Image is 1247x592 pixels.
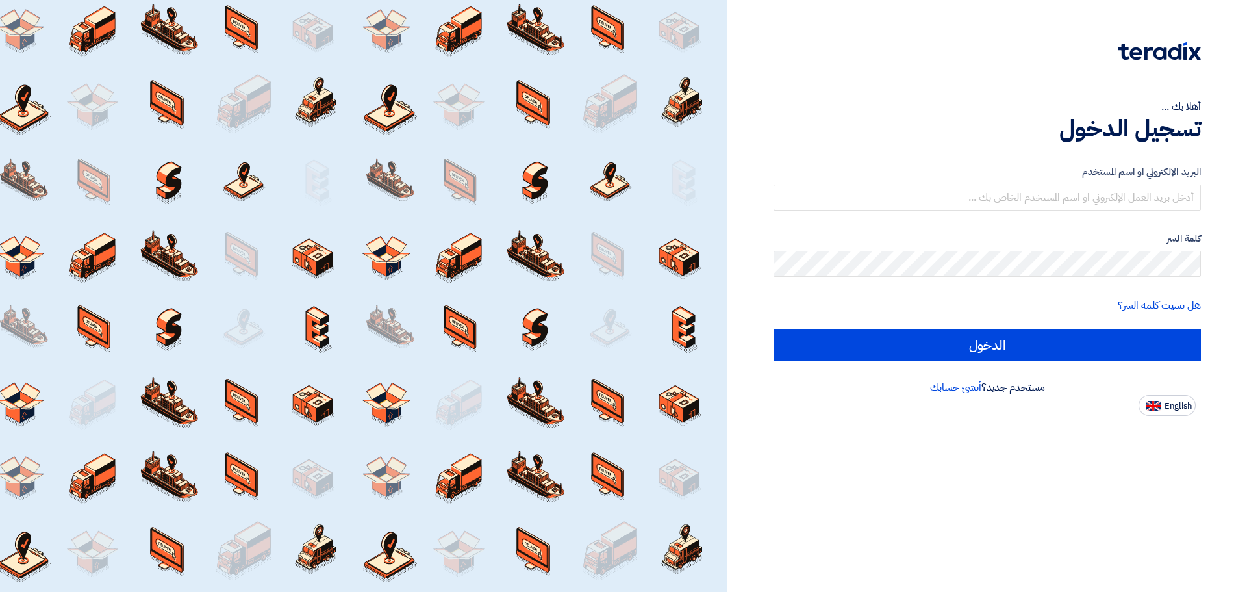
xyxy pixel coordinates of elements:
[1118,298,1201,313] a: هل نسيت كلمة السر؟
[774,380,1201,395] div: مستخدم جديد؟
[774,99,1201,114] div: أهلا بك ...
[774,329,1201,361] input: الدخول
[1139,395,1196,416] button: English
[930,380,981,395] a: أنشئ حسابك
[1118,42,1201,60] img: Teradix logo
[1146,401,1161,411] img: en-US.png
[774,114,1201,143] h1: تسجيل الدخول
[774,164,1201,179] label: البريد الإلكتروني او اسم المستخدم
[774,231,1201,246] label: كلمة السر
[1165,402,1192,411] span: English
[774,185,1201,211] input: أدخل بريد العمل الإلكتروني او اسم المستخدم الخاص بك ...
